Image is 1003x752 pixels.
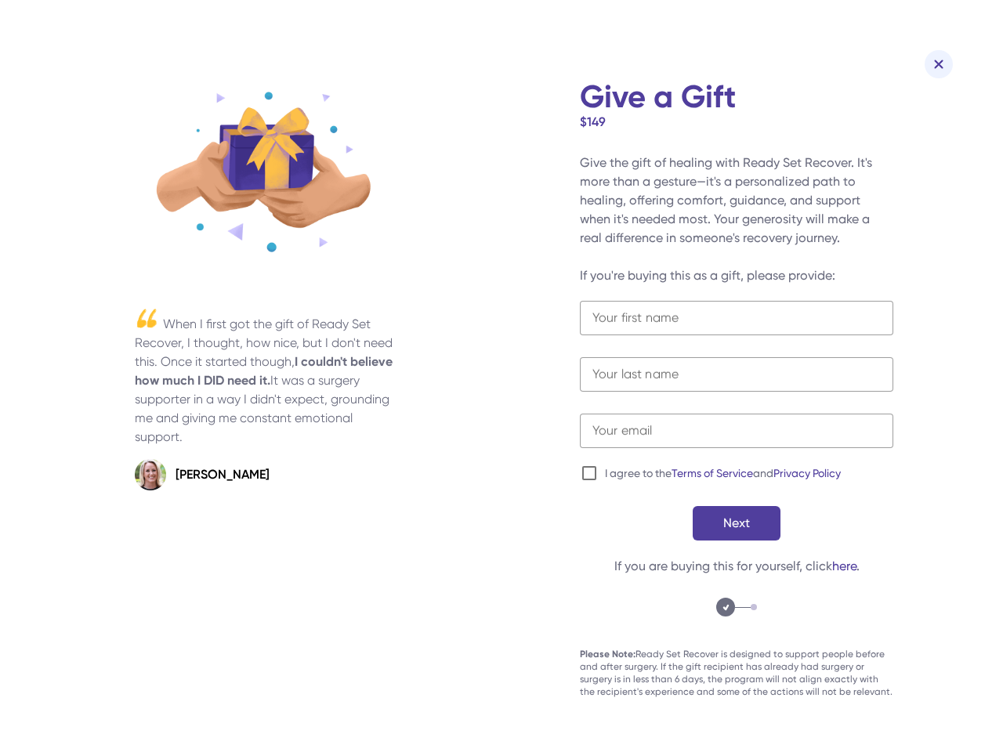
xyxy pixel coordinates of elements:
[176,465,270,484] div: [PERSON_NAME]
[605,465,841,481] label: I agree to the and
[672,467,753,479] a: Terms of Service
[580,81,893,113] h1: Give a Gift
[580,649,635,660] b: Please Note:
[135,315,398,446] div: When I first got the gift of Ready Set Recover, I thought, how nice, but I don't need this. Once ...
[135,459,166,490] img: Danielle
[580,648,893,698] div: Ready Set Recover is designed to support people before and after surgery. If the gift recipient h...
[934,60,943,69] img: Close icn
[580,113,893,132] div: $149
[773,467,841,479] a: Privacy Policy
[614,557,860,576] div: If you are buying this for yourself, click .
[580,154,893,285] div: Give the gift of healing with Ready Set Recover. It's more than a gesture—it's a personalized pat...
[135,305,157,331] img: Quote
[693,506,780,540] button: Next
[832,559,856,573] a: here
[135,354,393,388] b: I couldn't believe how much I DID need it.
[149,81,384,262] img: Give a gift illustration 1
